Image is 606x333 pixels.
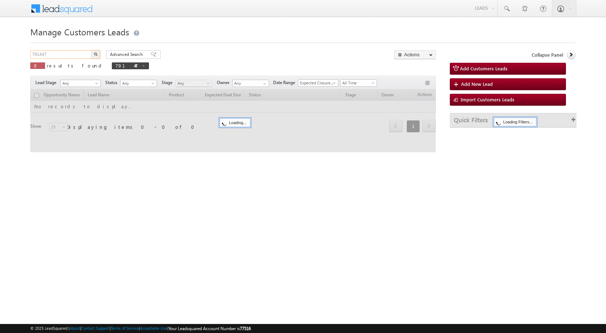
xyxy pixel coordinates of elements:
[70,326,80,330] a: About
[30,325,251,332] span: © 2025 LeadSquared | | | | |
[110,51,145,58] span: Advanced Search
[61,80,98,87] span: Any
[175,80,212,87] a: Any
[394,50,436,59] button: Actions
[232,80,269,87] input: Type to Search
[341,80,375,86] span: All Time
[168,326,251,331] span: Your Leadsquared Account Number is
[298,80,336,86] span: Expected Closure Date
[30,26,129,38] span: Manage Customers Leads
[105,79,120,86] span: Status
[34,62,41,69] span: 0
[220,118,250,127] div: Loading...
[115,62,138,69] span: 791447
[298,79,338,87] a: Expected Closure Date
[340,79,377,87] a: All Time
[35,79,59,86] span: Lead Stage
[240,326,251,331] span: 77516
[162,79,175,86] span: Stage
[273,79,298,86] span: Date Range
[461,96,514,102] span: Import Customers Leads
[176,80,210,87] span: Any
[81,326,110,330] a: Contact Support
[94,52,97,56] img: Search
[461,81,493,87] span: Add New Lead
[460,65,508,71] span: Add Customers Leads
[60,80,101,87] a: Any
[259,80,268,87] a: Show All Items
[140,326,167,330] a: Acceptable Use
[120,80,155,87] span: Any
[120,80,157,87] a: Any
[47,62,104,69] span: results found
[494,118,536,126] div: Loading Filters...
[217,79,232,86] span: Owner
[111,326,139,330] a: Terms of Service
[532,52,563,58] span: Collapse Panel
